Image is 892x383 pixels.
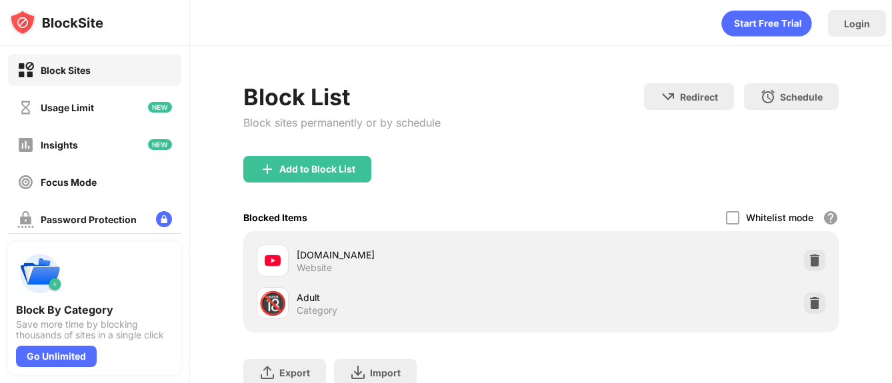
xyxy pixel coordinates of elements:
div: Password Protection [41,214,137,225]
div: Save more time by blocking thousands of sites in a single click [16,319,173,340]
div: Block sites permanently or by schedule [243,116,441,129]
img: insights-off.svg [17,137,34,153]
div: Login [844,18,870,29]
div: Whitelist mode [746,212,813,223]
div: Adult [297,290,541,304]
div: Add to Block List [279,164,355,175]
div: Blocked Items [243,212,307,223]
div: Category [297,304,337,316]
div: Schedule [780,91,823,103]
img: favicons [265,252,281,268]
div: Insights [41,139,78,151]
div: Import [370,367,401,378]
div: Focus Mode [41,177,97,188]
div: Export [279,367,310,378]
img: block-on.svg [17,62,34,79]
img: new-icon.svg [148,139,172,150]
img: focus-off.svg [17,174,34,191]
img: time-usage-off.svg [17,99,34,116]
img: lock-menu.svg [156,211,172,227]
div: animation [721,10,812,37]
div: Block List [243,83,441,111]
img: password-protection-off.svg [17,211,34,228]
img: new-icon.svg [148,102,172,113]
div: Go Unlimited [16,346,97,367]
img: push-categories.svg [16,250,64,298]
img: logo-blocksite.svg [9,9,103,36]
div: Block By Category [16,303,173,316]
div: 🔞 [259,290,287,317]
div: Usage Limit [41,102,94,113]
div: [DOMAIN_NAME] [297,248,541,262]
div: Redirect [680,91,718,103]
div: Block Sites [41,65,91,76]
div: Website [297,262,332,274]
